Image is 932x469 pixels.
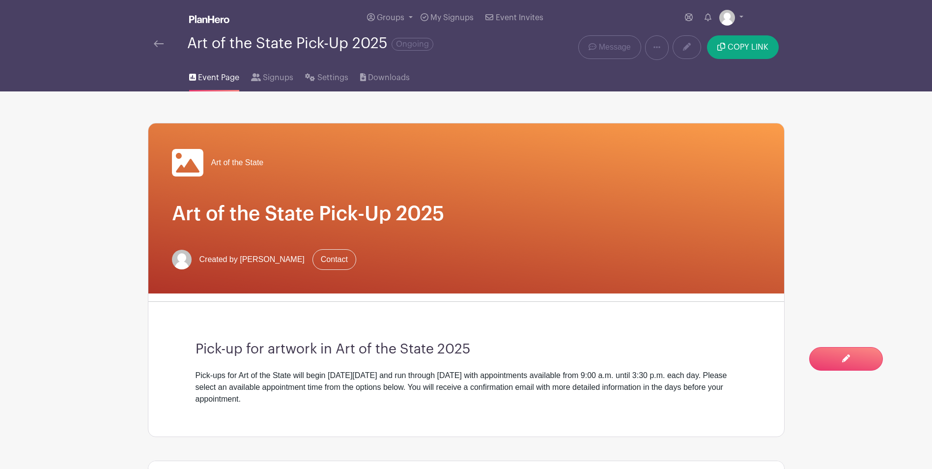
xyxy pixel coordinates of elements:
[172,250,192,269] img: default-ce2991bfa6775e67f084385cd625a349d9dcbb7a52a09fb2fda1e96e2d18dcdb.png
[196,341,737,358] h3: Pick-up for artwork in Art of the State 2025
[719,10,735,26] img: default-ce2991bfa6775e67f084385cd625a349d9dcbb7a52a09fb2fda1e96e2d18dcdb.png
[305,60,348,91] a: Settings
[496,14,543,22] span: Event Invites
[251,60,293,91] a: Signups
[599,41,631,53] span: Message
[199,254,305,265] span: Created by [PERSON_NAME]
[430,14,474,22] span: My Signups
[392,38,433,51] span: Ongoing
[360,60,410,91] a: Downloads
[578,35,641,59] a: Message
[377,14,404,22] span: Groups
[196,370,737,405] div: Pick-ups for Art of the State will begin [DATE][DATE] and run through [DATE] with appointments av...
[211,157,264,169] span: Art of the State
[728,43,768,51] span: COPY LINK
[198,72,239,84] span: Event Page
[317,72,348,84] span: Settings
[154,40,164,47] img: back-arrow-29a5d9b10d5bd6ae65dc969a981735edf675c4d7a1fe02e03b50dbd4ba3cdb55.svg
[172,202,761,226] h1: Art of the State Pick-Up 2025
[312,249,356,270] a: Contact
[187,35,433,52] div: Art of the State Pick-Up 2025
[368,72,410,84] span: Downloads
[189,60,239,91] a: Event Page
[189,15,229,23] img: logo_white-6c42ec7e38ccf1d336a20a19083b03d10ae64f83f12c07503d8b9e83406b4c7d.svg
[263,72,293,84] span: Signups
[707,35,778,59] button: COPY LINK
